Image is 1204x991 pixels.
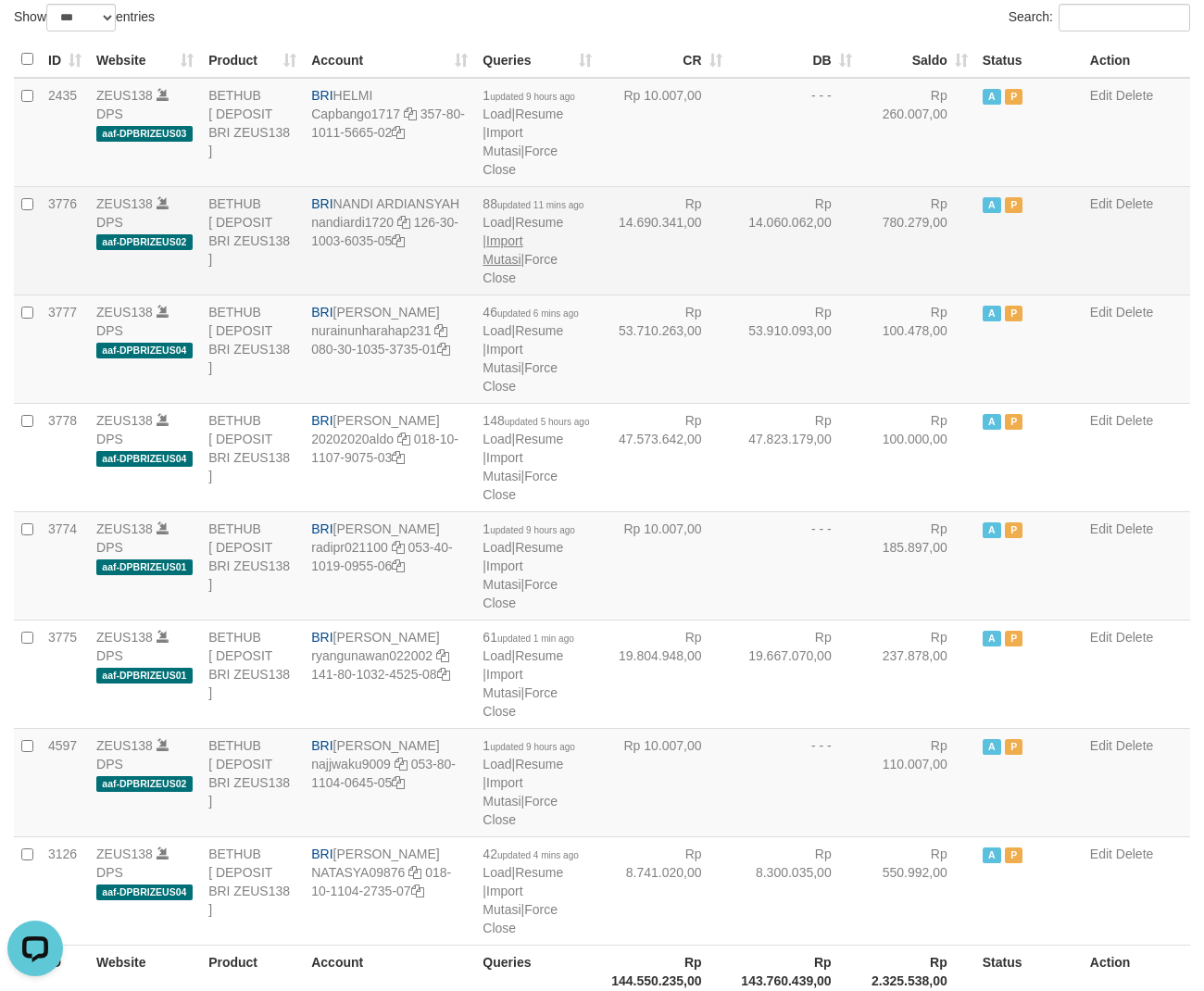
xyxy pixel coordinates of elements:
[483,144,558,177] a: Force Close
[515,215,563,230] a: Resume
[483,685,558,719] a: Force Close
[483,577,558,610] a: Force Close
[475,42,599,78] th: Queries: activate to sort column ascending
[311,865,405,880] a: NATASYA09876
[311,757,391,771] a: najjwaku9009
[483,521,575,536] span: 1
[89,836,201,945] td: DPS
[483,215,511,230] a: Load
[41,42,89,78] th: ID: activate to sort column ascending
[483,648,511,663] a: Load
[96,884,193,900] span: aaf-DPBRIZEUS04
[89,511,201,620] td: DPS
[89,78,201,187] td: DPS
[483,88,575,177] span: | | |
[1009,4,1190,31] label: Search:
[397,215,410,230] a: Copy nandiardi1720 to clipboard
[1116,88,1153,103] a: Delete
[730,511,859,620] td: - - -
[1116,738,1153,753] a: Delete
[96,738,153,753] a: ZEUS138
[408,865,421,880] a: Copy NATASYA09876 to clipboard
[1005,89,1023,105] span: Paused
[41,295,89,403] td: 3777
[483,233,522,267] a: Import Mutasi
[1116,413,1153,428] a: Delete
[96,630,153,645] a: ZEUS138
[1116,305,1153,320] a: Delete
[436,648,449,663] a: Copy ryangunawan022002 to clipboard
[437,342,450,357] a: Copy 080301035373501 to clipboard
[89,403,201,511] td: DPS
[304,403,475,511] td: [PERSON_NAME] 018-10-1107-9075-03
[515,432,563,446] a: Resume
[1059,4,1190,31] input: Search:
[483,738,575,753] span: 1
[983,522,1001,538] span: Active
[201,620,304,728] td: BETHUB [ DEPOSIT BRI ZEUS138 ]
[1005,414,1023,430] span: Paused
[730,620,859,728] td: Rp 19.667.070,00
[304,620,475,728] td: [PERSON_NAME] 141-80-1032-4525-08
[1005,522,1023,538] span: Paused
[392,775,405,790] a: Copy 053801104064505 to clipboard
[859,836,975,945] td: Rp 550.992,00
[304,728,475,836] td: [PERSON_NAME] 053-80-1104-0645-05
[434,323,447,338] a: Copy nurainunharahap231 to clipboard
[483,775,522,809] a: Import Mutasi
[1116,196,1153,211] a: Delete
[96,776,193,792] span: aaf-DPBRIZEUS02
[599,186,729,295] td: Rp 14.690.341,00
[311,521,332,536] span: BRI
[96,668,193,684] span: aaf-DPBRIZEUS01
[1090,305,1112,320] a: Edit
[311,413,332,428] span: BRI
[96,196,153,211] a: ZEUS138
[497,850,579,860] span: updated 4 mins ago
[1005,306,1023,321] span: Paused
[983,197,1001,213] span: Active
[392,450,405,465] a: Copy 018101107907503 to clipboard
[89,728,201,836] td: DPS
[1116,847,1153,861] a: Delete
[1090,630,1112,645] a: Edit
[483,413,589,428] span: 148
[730,42,859,78] th: DB: activate to sort column ascending
[392,558,405,573] a: Copy 053401019095506 to clipboard
[89,42,201,78] th: Website: activate to sort column ascending
[311,107,400,121] a: Capbango1717
[96,413,153,428] a: ZEUS138
[96,88,153,103] a: ZEUS138
[730,295,859,403] td: Rp 53.910.093,00
[599,42,729,78] th: CR: activate to sort column ascending
[1083,42,1190,78] th: Action
[483,794,558,827] a: Force Close
[483,323,511,338] a: Load
[1116,630,1153,645] a: Delete
[975,42,1083,78] th: Status
[1005,847,1023,863] span: Paused
[490,525,575,535] span: updated 9 hours ago
[983,414,1001,430] span: Active
[730,186,859,295] td: Rp 14.060.062,00
[983,89,1001,105] span: Active
[515,107,563,121] a: Resume
[483,125,522,158] a: Import Mutasi
[599,403,729,511] td: Rp 47.573.642,00
[1090,88,1112,103] a: Edit
[311,630,332,645] span: BRI
[201,836,304,945] td: BETHUB [ DEPOSIT BRI ZEUS138 ]
[483,558,522,592] a: Import Mutasi
[96,234,193,250] span: aaf-DPBRIZEUS02
[483,902,558,935] a: Force Close
[96,126,193,142] span: aaf-DPBRIZEUS03
[859,295,975,403] td: Rp 100.478,00
[1005,631,1023,646] span: Paused
[311,196,332,211] span: BRI
[599,78,729,187] td: Rp 10.007,00
[392,125,405,140] a: Copy 357801011566502 to clipboard
[483,252,558,285] a: Force Close
[392,540,405,555] a: Copy radipr021100 to clipboard
[404,107,417,121] a: Copy Capbango1717 to clipboard
[1090,738,1112,753] a: Edit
